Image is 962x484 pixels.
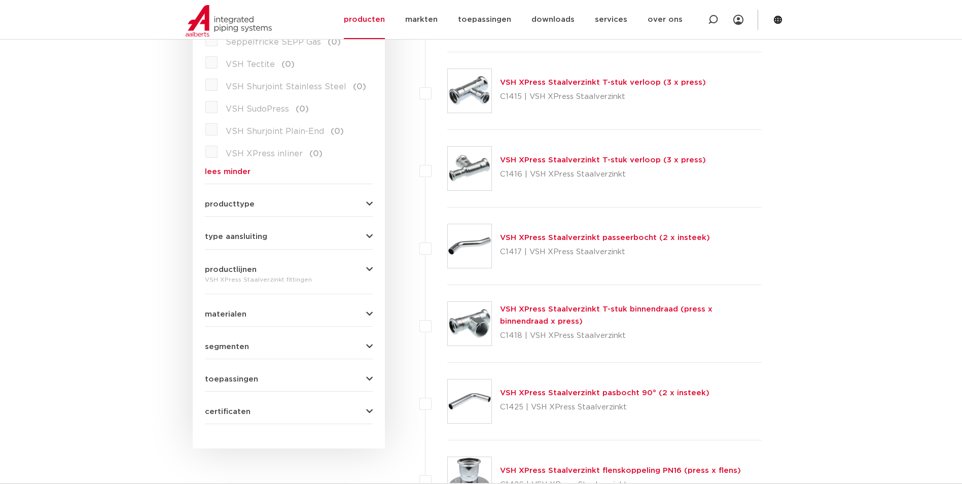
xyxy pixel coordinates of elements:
[500,244,710,260] p: C1417 | VSH XPress Staalverzinkt
[205,273,373,286] div: VSH XPress Staalverzinkt fittingen
[448,224,491,268] img: Thumbnail for VSH XPress Staalverzinkt passeerbocht (2 x insteek)
[448,69,491,113] img: Thumbnail for VSH XPress Staalverzinkt T-stuk verloop (3 x press)
[226,150,303,158] span: VSH XPress inliner
[448,147,491,190] img: Thumbnail for VSH XPress Staalverzinkt T-stuk verloop (3 x press)
[733,9,743,31] div: my IPS
[205,375,258,383] span: toepassingen
[205,408,251,416] span: certificaten
[205,200,255,208] span: producttype
[500,328,762,344] p: C1418 | VSH XPress Staalverzinkt
[226,38,321,46] span: Seppelfricke SEPP Gas
[205,343,373,351] button: segmenten
[205,310,373,318] button: materialen
[205,233,267,240] span: type aansluiting
[205,408,373,416] button: certificaten
[205,343,249,351] span: segmenten
[226,83,346,91] span: VSH Shurjoint Stainless Steel
[205,168,373,176] a: lees minder
[331,127,344,135] span: (0)
[226,127,324,135] span: VSH Shurjoint Plain-End
[500,467,741,474] a: VSH XPress Staalverzinkt flenskoppeling PN16 (press x flens)
[226,105,289,113] span: VSH SudoPress
[205,375,373,383] button: toepassingen
[226,60,275,68] span: VSH Tectite
[328,38,341,46] span: (0)
[448,302,491,345] img: Thumbnail for VSH XPress Staalverzinkt T-stuk binnendraad (press x binnendraad x press)
[500,79,706,86] a: VSH XPress Staalverzinkt T-stuk verloop (3 x press)
[500,156,706,164] a: VSH XPress Staalverzinkt T-stuk verloop (3 x press)
[205,233,373,240] button: type aansluiting
[500,389,709,397] a: VSH XPress Staalverzinkt pasbocht 90° (2 x insteek)
[500,234,710,241] a: VSH XPress Staalverzinkt passeerbocht (2 x insteek)
[205,266,373,273] button: productlijnen
[353,83,366,91] span: (0)
[205,266,257,273] span: productlijnen
[205,200,373,208] button: producttype
[500,399,709,416] p: C1425 | VSH XPress Staalverzinkt
[500,89,706,105] p: C1415 | VSH XPress Staalverzinkt
[281,60,295,68] span: (0)
[309,150,323,158] span: (0)
[500,305,712,325] a: VSH XPress Staalverzinkt T-stuk binnendraad (press x binnendraad x press)
[296,105,309,113] span: (0)
[500,166,706,183] p: C1416 | VSH XPress Staalverzinkt
[448,379,491,423] img: Thumbnail for VSH XPress Staalverzinkt pasbocht 90° (2 x insteek)
[205,310,246,318] span: materialen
